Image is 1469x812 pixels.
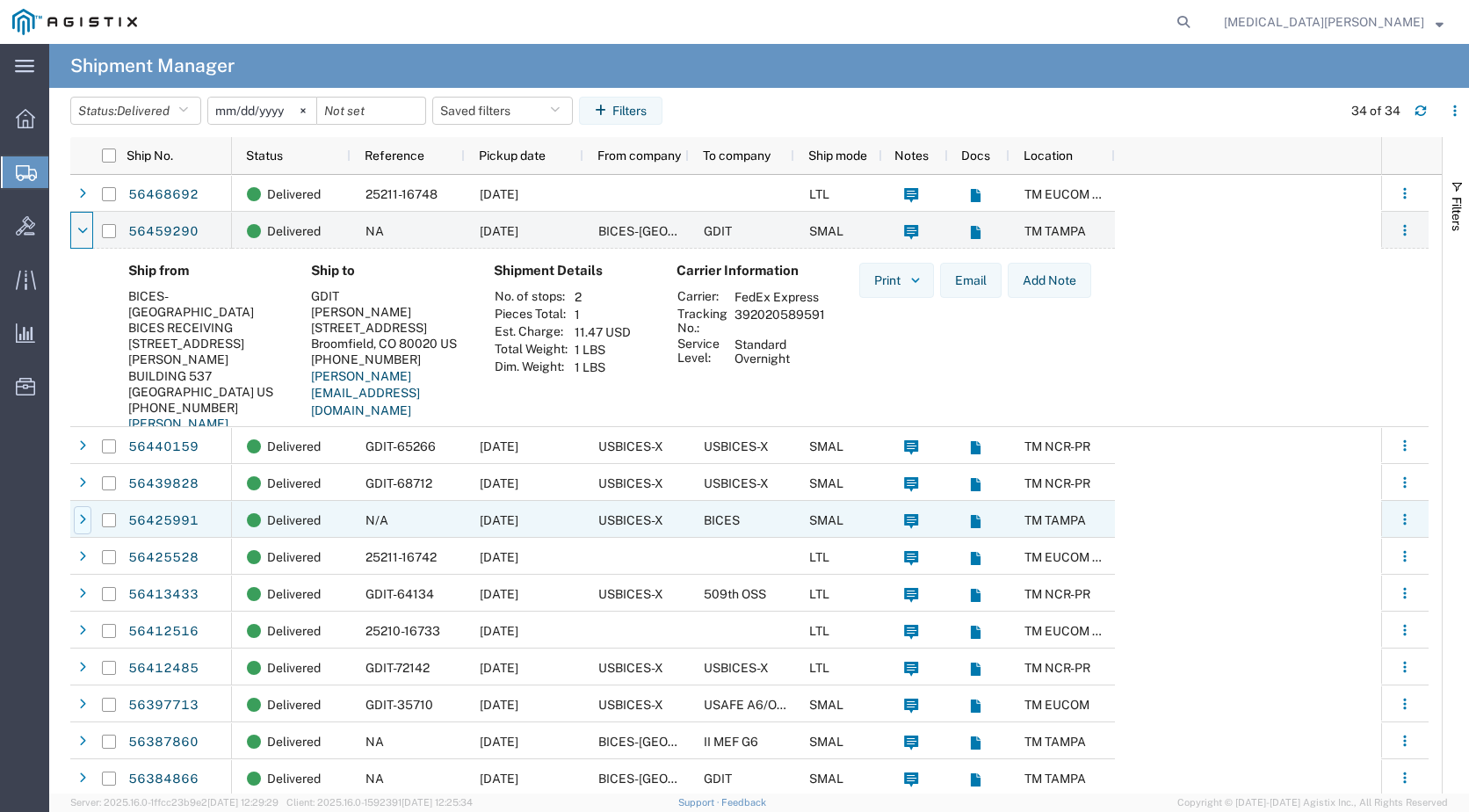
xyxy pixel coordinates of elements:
[704,513,740,527] span: BICES
[127,470,199,498] a: 56439828
[311,288,466,304] div: GDIT
[365,624,440,638] span: 25210-16733
[480,624,518,638] span: 08/06/2025
[494,288,568,306] th: No. of stops:
[128,336,283,367] div: [STREET_ADDRESS][PERSON_NAME]
[311,263,466,279] h4: Ship to
[809,187,829,201] span: LTL
[809,698,843,712] span: SMAL
[598,224,764,238] span: BICES-TAMPA
[568,323,637,341] td: 11.47 USD
[127,581,199,609] a: 56413433
[70,797,279,808] span: Server: 2025.16.0-1ffcc23b9e2
[568,359,637,376] td: 1 LBS
[480,735,518,749] span: 08/04/2025
[568,306,637,323] td: 1
[365,587,434,601] span: GDIT-64134
[267,502,321,539] span: Delivered
[494,306,568,323] th: Pieces Total:
[267,649,321,686] span: Delivered
[1223,11,1444,33] button: [MEDICAL_DATA][PERSON_NAME]-[PERSON_NAME]
[365,439,436,453] span: GDIT-65266
[678,797,722,808] a: Support
[494,323,568,341] th: Est. Charge:
[480,476,518,490] span: 08/08/2025
[365,513,388,527] span: N/A
[127,218,199,246] a: 56459290
[480,698,518,712] span: 08/05/2025
[598,735,764,749] span: BICES-TAMPA
[127,729,199,757] a: 56387860
[480,661,518,675] span: 08/06/2025
[728,306,831,336] td: 392020589591
[127,181,199,209] a: 56468692
[267,428,321,465] span: Delivered
[12,9,137,35] img: logo
[859,263,934,298] button: Print
[568,341,637,359] td: 1 LBS
[267,613,321,649] span: Delivered
[598,513,663,527] span: USBICES-X
[721,797,766,808] a: Feedback
[480,224,518,238] span: 08/12/2025
[1024,439,1090,453] span: TM NCR-PR
[128,384,283,400] div: [GEOGRAPHIC_DATA] US
[480,550,518,564] span: 08/07/2025
[728,288,831,306] td: FedEx Express
[365,149,424,163] span: Reference
[267,176,321,213] span: Delivered
[598,476,663,490] span: USBICES-X
[127,618,199,646] a: 56412516
[70,97,201,125] button: Status:Delivered
[704,439,769,453] span: USBICES-X
[894,149,929,163] span: Notes
[365,661,430,675] span: GDIT-72142
[267,213,321,250] span: Delivered
[365,224,384,238] span: NA
[311,336,466,352] div: Broomfield, CO 80020 US
[1024,187,1142,201] span: TM EUCOM SOCEUR
[208,98,316,124] input: Not set
[267,465,321,502] span: Delivered
[267,686,321,723] span: Delivered
[70,44,235,88] h4: Shipment Manager
[598,439,663,453] span: USBICES-X
[494,341,568,359] th: Total Weight:
[311,369,420,417] a: [PERSON_NAME][EMAIL_ADDRESS][DOMAIN_NAME]
[402,797,473,808] span: [DATE] 12:25:34
[597,149,681,163] span: From company
[809,624,829,638] span: LTL
[1450,197,1464,231] span: Filters
[311,304,466,320] div: [PERSON_NAME]
[365,476,432,490] span: GDIT-68712
[117,104,170,118] span: Delivered
[809,224,843,238] span: SMAL
[286,797,473,808] span: Client: 2025.16.0-1592391
[809,772,843,786] span: SMAL
[704,587,766,601] span: 509th OSS
[961,149,990,163] span: Docs
[1024,224,1086,238] span: TM TAMPA
[480,439,518,453] span: 08/08/2025
[311,352,466,367] div: [PHONE_NUMBER]
[598,661,663,675] span: USBICES-X
[809,476,843,490] span: SMAL
[432,97,573,125] button: Saved filters
[128,400,283,416] div: [PHONE_NUMBER]
[598,772,764,786] span: BICES-TAMPA
[317,98,425,124] input: Not set
[480,513,518,527] span: 08/07/2025
[677,288,728,306] th: Carrier:
[677,336,728,367] th: Service Level:
[127,544,199,572] a: 56425528
[246,149,283,163] span: Status
[1177,795,1448,810] span: Copyright © [DATE]-[DATE] Agistix Inc., All Rights Reserved
[579,97,662,125] button: Filters
[704,698,908,712] span: USAFE A6/ON USBICES-X (EUCOM)
[1008,263,1091,298] button: Add Note
[1024,624,1142,638] span: TM EUCOM SOCEUR
[677,263,817,279] h4: Carrier Information
[267,723,321,760] span: Delivered
[267,760,321,797] span: Delivered
[128,368,283,384] div: BUILDING 537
